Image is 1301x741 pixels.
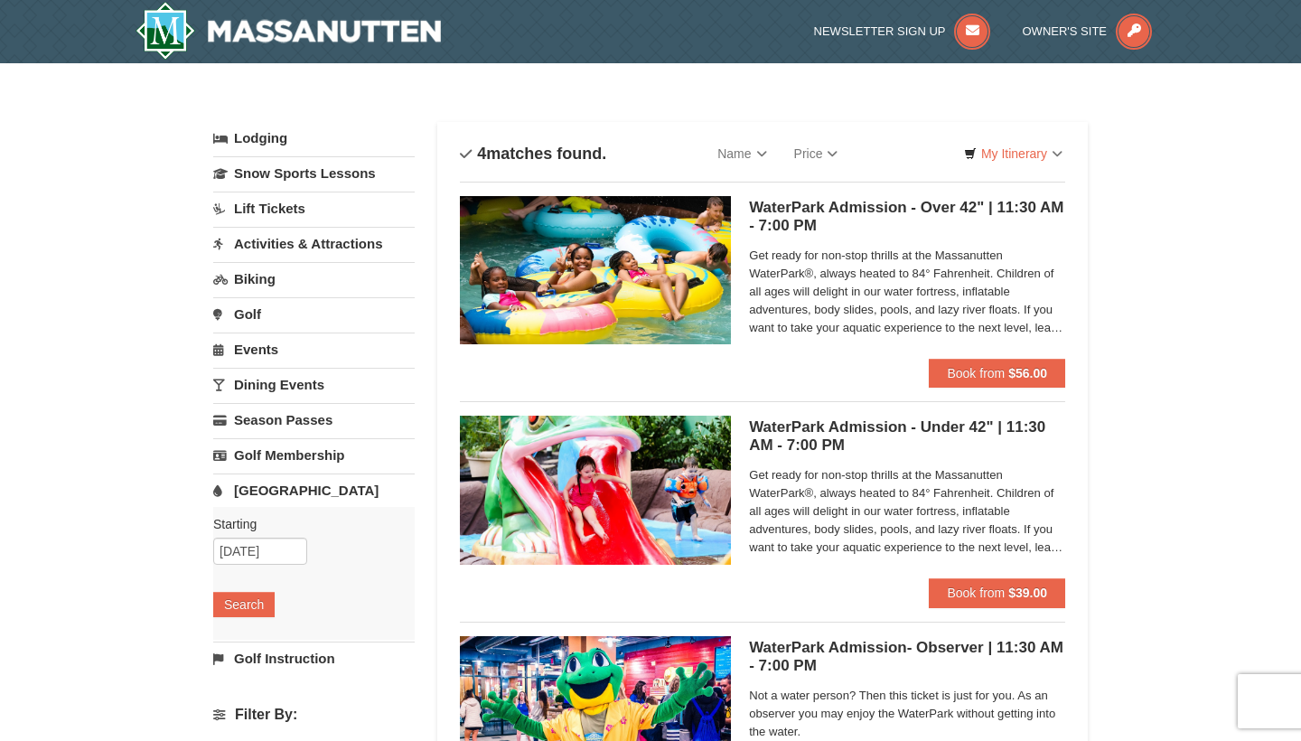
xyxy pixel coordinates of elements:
a: Owner's Site [1023,24,1153,38]
a: Season Passes [213,403,415,436]
a: My Itinerary [952,140,1074,167]
span: Get ready for non-stop thrills at the Massanutten WaterPark®, always heated to 84° Fahrenheit. Ch... [749,466,1065,557]
span: Get ready for non-stop thrills at the Massanutten WaterPark®, always heated to 84° Fahrenheit. Ch... [749,247,1065,337]
h5: WaterPark Admission - Over 42" | 11:30 AM - 7:00 PM [749,199,1065,235]
span: Owner's Site [1023,24,1108,38]
a: Events [213,333,415,366]
a: Newsletter Sign Up [814,24,991,38]
a: [GEOGRAPHIC_DATA] [213,474,415,507]
label: Starting [213,515,401,533]
button: Search [213,592,275,617]
h4: Filter By: [213,707,415,723]
img: Massanutten Resort Logo [136,2,441,60]
a: Dining Events [213,368,415,401]
span: Book from [947,366,1005,380]
img: 6619917-1560-394ba125.jpg [460,196,731,344]
a: Massanutten Resort [136,2,441,60]
button: Book from $56.00 [929,359,1065,388]
h5: WaterPark Admission - Under 42" | 11:30 AM - 7:00 PM [749,418,1065,455]
a: Biking [213,262,415,295]
span: Not a water person? Then this ticket is just for you. As an observer you may enjoy the WaterPark ... [749,687,1065,741]
a: Lift Tickets [213,192,415,225]
a: Golf Instruction [213,642,415,675]
a: Golf Membership [213,438,415,472]
img: 6619917-1570-0b90b492.jpg [460,416,731,564]
strong: $39.00 [1008,586,1047,600]
a: Golf [213,297,415,331]
a: Price [781,136,852,172]
a: Lodging [213,122,415,155]
span: Newsletter Sign Up [814,24,946,38]
a: Activities & Attractions [213,227,415,260]
h5: WaterPark Admission- Observer | 11:30 AM - 7:00 PM [749,639,1065,675]
a: Name [704,136,780,172]
a: Snow Sports Lessons [213,156,415,190]
span: Book from [947,586,1005,600]
button: Book from $39.00 [929,578,1065,607]
strong: $56.00 [1008,366,1047,380]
